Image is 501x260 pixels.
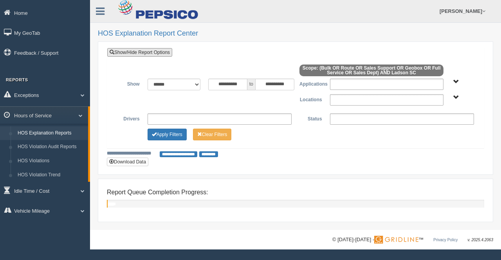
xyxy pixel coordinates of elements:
[14,154,88,168] a: HOS Violations
[14,168,88,182] a: HOS Violation Trend
[14,126,88,140] a: HOS Explanation Reports
[14,140,88,154] a: HOS Violation Audit Reports
[107,189,484,196] h4: Report Queue Completion Progress:
[468,238,493,242] span: v. 2025.4.2063
[98,30,493,38] h2: HOS Explanation Report Center
[107,48,172,57] a: Show/Hide Report Options
[374,236,418,244] img: Gridline
[332,236,493,244] div: © [DATE]-[DATE] - ™
[113,79,144,88] label: Show
[296,79,326,88] label: Applications
[299,65,443,76] span: Scope: (Bulk OR Route OR Sales Support OR Geobox OR Full Service OR Sales Dept) AND Ladson SC
[433,238,458,242] a: Privacy Policy
[296,113,326,123] label: Status
[107,158,148,166] button: Download Data
[148,129,187,140] button: Change Filter Options
[193,129,232,140] button: Change Filter Options
[296,94,326,104] label: Locations
[113,113,144,123] label: Drivers
[247,79,255,90] span: to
